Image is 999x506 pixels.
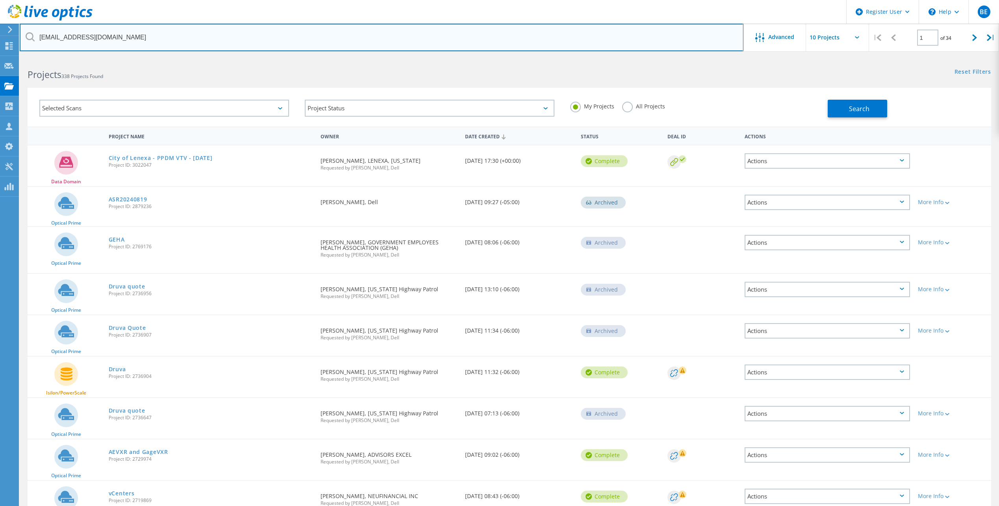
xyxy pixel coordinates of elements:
[918,493,987,499] div: More Info
[570,102,614,109] label: My Projects
[918,199,987,205] div: More Info
[28,68,61,81] b: Projects
[461,145,577,171] div: [DATE] 17:30 (+00:00)
[581,491,628,502] div: Complete
[745,153,910,169] div: Actions
[461,357,577,383] div: [DATE] 11:32 (-06:00)
[321,459,457,464] span: Requested by [PERSON_NAME], Dell
[461,187,577,213] div: [DATE] 09:27 (-05:00)
[109,291,313,296] span: Project ID: 2736956
[105,128,317,143] div: Project Name
[745,406,910,421] div: Actions
[321,166,457,170] span: Requested by [PERSON_NAME], Dell
[51,432,81,437] span: Optical Prime
[109,284,145,289] a: Druva quote
[51,349,81,354] span: Optical Prime
[317,187,461,213] div: [PERSON_NAME], Dell
[955,69,991,76] a: Reset Filters
[51,308,81,313] span: Optical Prime
[918,411,987,416] div: More Info
[321,294,457,299] span: Requested by [PERSON_NAME], Dell
[51,179,81,184] span: Data Domain
[581,197,626,208] div: Archived
[918,452,987,458] div: More Info
[461,227,577,253] div: [DATE] 08:06 (-06:00)
[109,204,313,209] span: Project ID: 2879236
[109,325,146,331] a: Druva Quote
[581,284,626,296] div: Archived
[745,195,910,210] div: Actions
[317,439,461,472] div: [PERSON_NAME], ADVISORS EXCEL
[768,34,794,40] span: Advanced
[317,398,461,431] div: [PERSON_NAME], [US_STATE] Highway Patrol
[461,315,577,341] div: [DATE] 11:34 (-06:00)
[39,100,289,117] div: Selected Scans
[109,197,147,202] a: ASR20240819
[109,415,313,420] span: Project ID: 2736647
[317,128,461,143] div: Owner
[8,17,93,22] a: Live Optics Dashboard
[109,374,313,379] span: Project ID: 2736904
[940,35,951,41] span: of 34
[869,24,885,52] div: |
[918,240,987,245] div: More Info
[828,100,887,117] button: Search
[980,9,988,15] span: BE
[321,335,457,340] span: Requested by [PERSON_NAME], Dell
[109,163,313,167] span: Project ID: 3022047
[461,439,577,465] div: [DATE] 09:02 (-06:00)
[61,73,103,80] span: 338 Projects Found
[461,274,577,300] div: [DATE] 13:10 (-06:00)
[109,491,135,496] a: vCenters
[849,104,869,113] span: Search
[51,473,81,478] span: Optical Prime
[983,24,999,52] div: |
[317,315,461,348] div: [PERSON_NAME], [US_STATE] Highway Patrol
[581,408,626,420] div: Archived
[321,418,457,423] span: Requested by [PERSON_NAME], Dell
[109,408,145,413] a: Druva quote
[622,102,665,109] label: All Projects
[46,391,86,395] span: Isilon/PowerScale
[109,244,313,249] span: Project ID: 2769176
[109,498,313,503] span: Project ID: 2719869
[317,274,461,307] div: [PERSON_NAME], [US_STATE] Highway Patrol
[321,501,457,506] span: Requested by [PERSON_NAME], Dell
[918,286,987,292] div: More Info
[745,365,910,380] div: Actions
[745,323,910,339] div: Actions
[317,227,461,265] div: [PERSON_NAME], GOVERNMENT EMPLOYEES HEALTH ASSOCIATION (GEHA)
[109,237,125,242] a: GEHA
[918,328,987,333] div: More Info
[20,24,743,51] input: Search projects by name, owner, ID, company, etc
[745,235,910,250] div: Actions
[461,398,577,424] div: [DATE] 07:13 (-06:00)
[745,489,910,504] div: Actions
[109,457,313,461] span: Project ID: 2729974
[581,449,628,461] div: Complete
[305,100,554,117] div: Project Status
[321,253,457,257] span: Requested by [PERSON_NAME], Dell
[109,155,213,161] a: City of Lenexa - PPDM VTV - [DATE]
[577,128,664,143] div: Status
[109,333,313,337] span: Project ID: 2736907
[51,221,81,225] span: Optical Prime
[51,261,81,266] span: Optical Prime
[581,366,628,378] div: Complete
[317,357,461,389] div: [PERSON_NAME], [US_STATE] Highway Patrol
[321,377,457,381] span: Requested by [PERSON_NAME], Dell
[461,128,577,143] div: Date Created
[109,449,168,455] a: AEVXR and GageVXR
[741,128,914,143] div: Actions
[745,282,910,297] div: Actions
[929,8,936,15] svg: \n
[317,145,461,178] div: [PERSON_NAME], LENEXA, [US_STATE]
[581,237,626,249] div: Archived
[664,128,741,143] div: Deal Id
[581,155,628,167] div: Complete
[109,366,126,372] a: Druva
[745,447,910,463] div: Actions
[581,325,626,337] div: Archived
